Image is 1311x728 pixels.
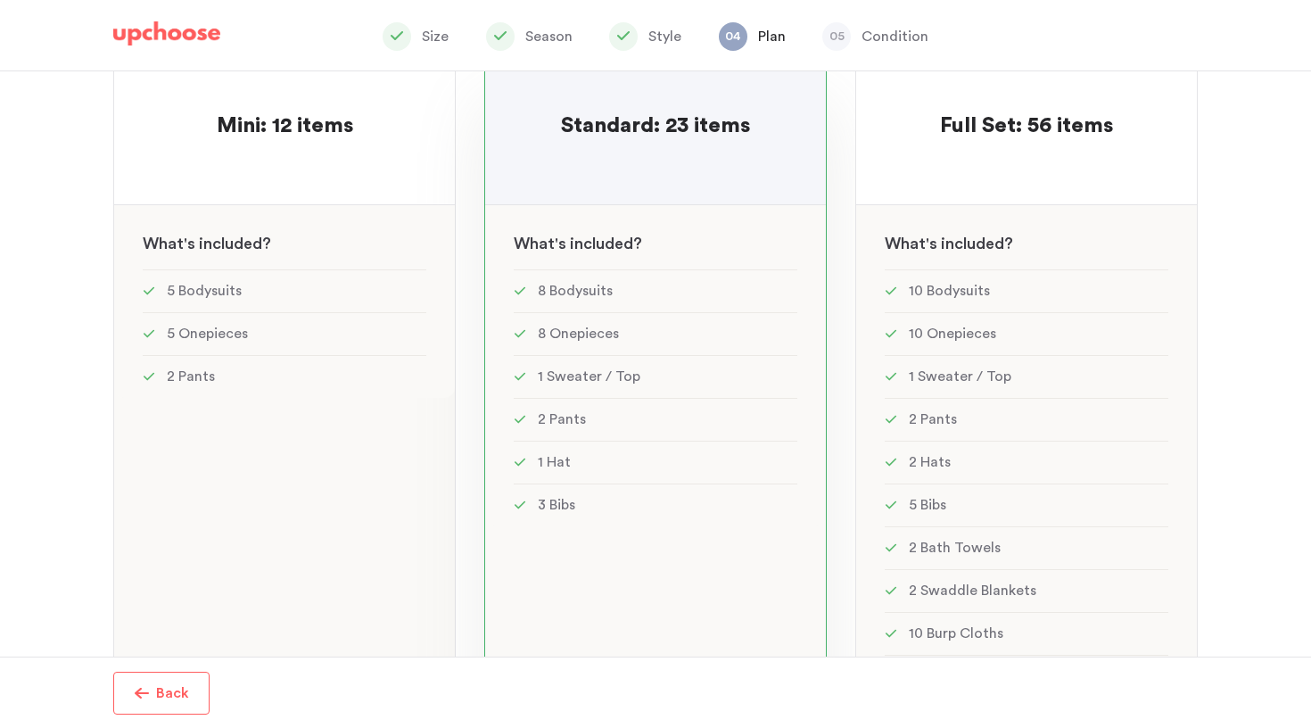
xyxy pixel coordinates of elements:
[113,672,210,715] button: Back
[862,26,928,47] p: Condition
[885,484,1168,526] li: 5 Bibs
[113,21,220,54] a: UpChoose
[856,205,1197,269] div: hat's included
[633,236,642,252] span: ?
[525,26,573,47] p: Season
[885,655,1168,698] li: 10 Washcloths
[885,441,1168,484] li: 2 Hats
[485,205,826,269] div: hat's included
[758,26,786,47] p: Plan
[885,569,1168,612] li: 2 Swaddle Blankets
[422,26,449,47] p: Size
[514,269,797,312] li: 8 Bodysuits
[885,526,1168,569] li: 2 Bath Towels
[143,312,426,355] li: 5 Onepieces
[648,26,681,47] p: Style
[1004,236,1013,252] span: ?
[514,236,530,252] span: W
[885,236,901,252] span: W
[143,236,159,252] span: W
[514,441,797,484] li: 1 Hat
[262,236,271,252] span: ?
[885,355,1168,398] li: 1 Sweater / Top
[719,22,747,51] span: 04
[885,269,1168,312] li: 10 Bodysuits
[822,22,851,51] span: 05
[885,312,1168,355] li: 10 Onepieces
[514,484,797,526] li: 3 Bibs
[514,398,797,441] li: 2 Pants
[156,682,189,704] p: Back
[514,312,797,355] li: 8 Onepieces
[885,612,1168,655] li: 10 Burp Cloths
[143,269,426,312] li: 5 Bodysuits
[885,398,1168,441] li: 2 Pants
[561,115,750,136] span: Standard: 23 items
[514,355,797,398] li: 1 Sweater / Top
[114,205,455,269] div: hat's included
[217,115,353,136] span: Mini: 12 items
[143,355,426,398] li: 2 Pants
[113,21,220,46] img: UpChoose
[940,115,1113,136] span: Full Set: 56 items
